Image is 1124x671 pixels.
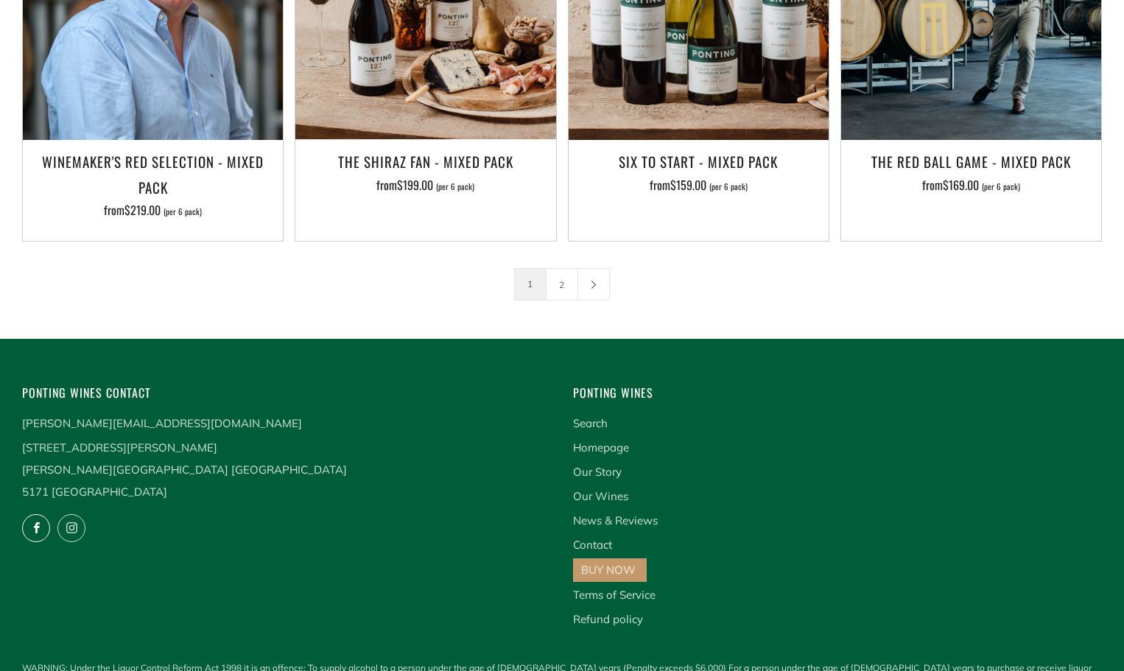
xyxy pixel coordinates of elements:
[376,176,474,194] span: from
[573,538,612,552] a: Contact
[104,201,202,219] span: from
[573,588,656,602] a: Terms of Service
[30,149,275,199] h3: Winemaker's Red Selection - Mixed Pack
[670,176,706,194] span: $159.00
[709,183,748,191] span: (per 6 pack)
[650,176,748,194] span: from
[982,183,1020,191] span: (per 6 pack)
[573,416,608,430] a: Search
[303,149,548,174] h3: The Shiraz Fan - Mixed Pack
[547,269,577,300] a: 2
[22,416,302,430] a: [PERSON_NAME][EMAIL_ADDRESS][DOMAIN_NAME]
[849,149,1094,174] h3: The Red Ball Game - Mixed Pack
[573,612,643,626] a: Refund policy
[573,489,628,503] a: Our Wines
[573,513,658,527] a: News & Reviews
[164,208,202,216] span: (per 6 pack)
[22,383,551,403] h4: Ponting Wines Contact
[514,268,547,301] span: 1
[436,183,474,191] span: (per 6 pack)
[943,176,979,194] span: $169.00
[841,149,1101,222] a: The Red Ball Game - Mixed Pack from$169.00 (per 6 pack)
[573,383,1102,403] h4: Ponting Wines
[573,465,622,479] a: Our Story
[569,149,829,222] a: Six To Start - Mixed Pack from$159.00 (per 6 pack)
[922,176,1020,194] span: from
[295,149,555,222] a: The Shiraz Fan - Mixed Pack from$199.00 (per 6 pack)
[23,149,283,222] a: Winemaker's Red Selection - Mixed Pack from$219.00 (per 6 pack)
[397,176,433,194] span: $199.00
[22,437,551,503] p: [STREET_ADDRESS][PERSON_NAME] [PERSON_NAME][GEOGRAPHIC_DATA] [GEOGRAPHIC_DATA] 5171 [GEOGRAPHIC_D...
[576,149,821,174] h3: Six To Start - Mixed Pack
[124,201,161,219] span: $219.00
[581,563,636,577] a: BUY NOW
[573,440,629,454] a: Homepage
